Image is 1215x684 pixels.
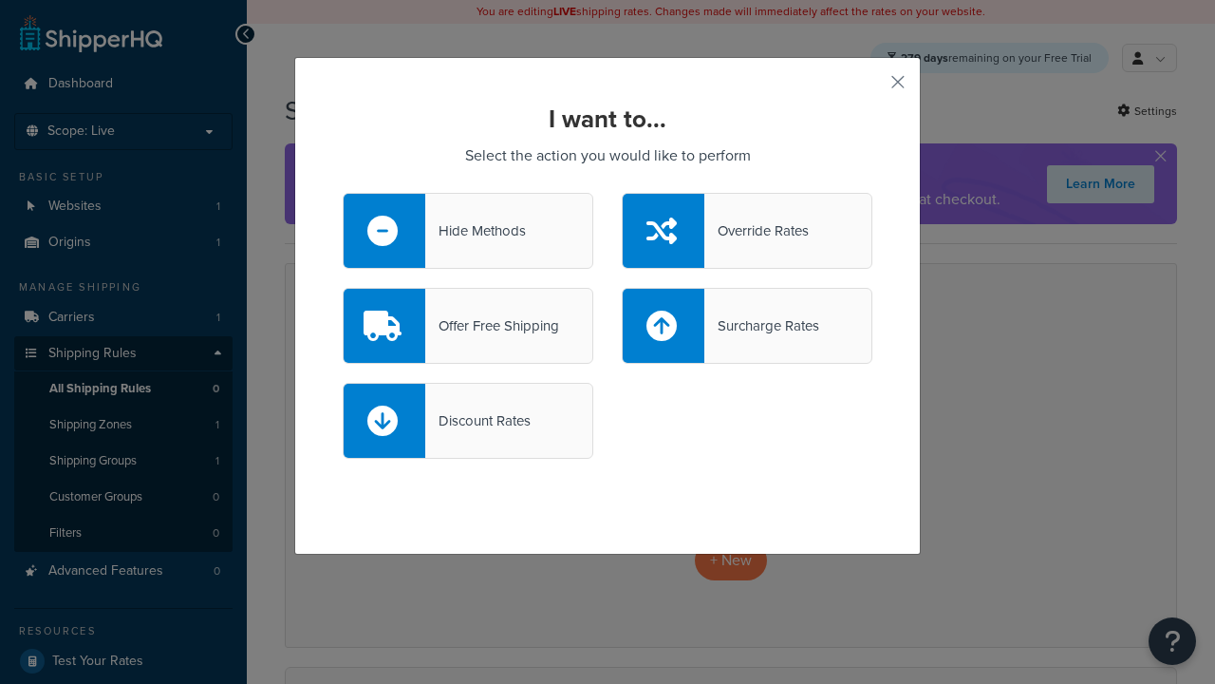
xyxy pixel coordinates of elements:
div: Discount Rates [425,408,531,434]
strong: I want to... [549,101,666,137]
div: Offer Free Shipping [425,313,559,339]
div: Surcharge Rates [704,313,819,339]
p: Select the action you would like to perform [343,142,872,169]
div: Hide Methods [425,218,526,244]
div: Override Rates [704,218,809,244]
